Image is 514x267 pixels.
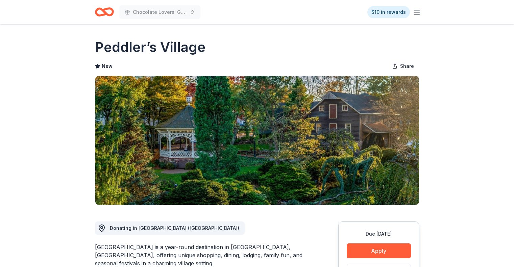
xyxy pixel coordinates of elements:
[367,6,410,18] a: $10 in rewards
[95,76,419,205] img: Image for Peddler’s Village
[347,230,411,238] div: Due [DATE]
[102,62,113,70] span: New
[133,8,187,16] span: Chocolate Lovers' Gala
[95,38,205,57] h1: Peddler’s Village
[95,4,114,20] a: Home
[119,5,200,19] button: Chocolate Lovers' Gala
[347,243,411,258] button: Apply
[400,62,414,70] span: Share
[387,59,419,73] button: Share
[110,225,239,231] span: Donating in [GEOGRAPHIC_DATA] ([GEOGRAPHIC_DATA])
